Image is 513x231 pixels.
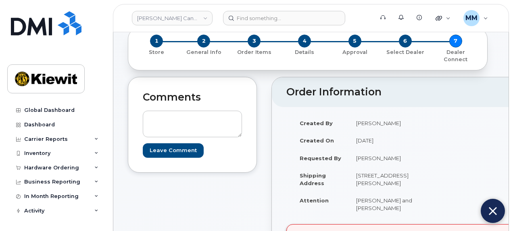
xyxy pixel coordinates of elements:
[223,11,345,25] input: Find something...
[138,49,175,56] p: Store
[197,35,210,47] span: 2
[489,204,497,218] img: Close chat
[283,49,327,56] p: Details
[333,49,377,56] p: Approval
[300,197,329,204] strong: Attention
[329,47,380,56] a: 5 Approval
[300,120,333,126] strong: Created By
[132,11,213,25] a: Kiewit Canada Inc
[182,49,226,56] p: General Info
[300,155,341,161] strong: Requested By
[150,35,163,47] span: 1
[179,47,229,56] a: 2 General Info
[229,47,279,56] a: 3 Order Items
[300,137,334,144] strong: Created On
[300,172,326,186] strong: Shipping Address
[135,47,179,56] a: 1 Store
[143,92,242,103] h2: Comments
[279,47,330,56] a: 4 Details
[298,35,311,47] span: 4
[248,35,261,47] span: 3
[232,49,276,56] p: Order Items
[143,143,204,158] input: Leave Comment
